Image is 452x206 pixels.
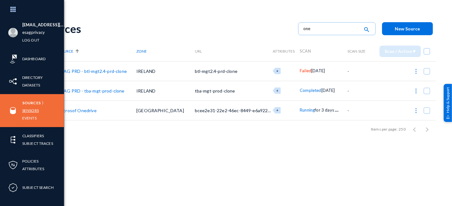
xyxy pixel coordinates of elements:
span: Source [58,49,73,54]
td: [GEOGRAPHIC_DATA] [136,100,195,120]
span: New Source [395,26,420,31]
a: Dashboard [22,55,45,62]
div: Source [58,49,136,54]
a: Subject Search [22,184,54,191]
td: - [347,81,370,100]
span: Failed [300,68,311,73]
mat-icon: search [363,26,371,34]
img: help_support.svg [446,115,450,119]
a: Datasets [22,81,40,89]
span: btl-mgt2.4-prd-clone [195,68,237,74]
div: Help & Support [444,84,452,122]
span: bcee2e31-22e2-46ec-8449-e6a922982362 [195,108,284,113]
a: Microsof Onedrive [58,108,97,113]
span: . [336,105,337,113]
img: icon-inventory.svg [8,77,18,86]
a: Log out [22,36,39,44]
a: Attributes [22,165,44,172]
span: + [276,69,278,73]
li: [EMAIL_ADDRESS][DOMAIN_NAME] [22,21,64,29]
img: icon-more.svg [413,68,419,74]
span: tba-mgt-prod-clone [195,88,235,93]
span: + [276,88,278,93]
a: Policies [22,158,38,165]
span: Completed [300,88,321,93]
a: Sensors [22,107,39,114]
td: IRELAND [136,61,195,81]
div: Sources [42,22,292,35]
div: Zone [136,49,195,54]
span: + [276,108,278,112]
span: Scan Size [347,49,366,54]
img: icon-compliance.svg [8,183,18,192]
span: . [337,105,339,113]
a: ESAG PRD - btl-mgt2.4-prd-clone [58,68,127,74]
td: IRELAND [136,81,195,100]
img: blank-profile-picture.png [8,28,18,37]
span: URL [195,49,202,54]
input: Filter [304,24,360,33]
span: [DATE] [311,68,325,73]
span: . [335,105,336,113]
img: app launcher [3,3,23,16]
a: Sources [22,99,41,106]
button: Next page [421,123,434,136]
button: New Source [382,22,433,35]
a: Directory [22,74,43,81]
img: icon-more.svg [413,107,419,114]
a: Classifiers [22,132,44,139]
span: for 3 days [315,107,334,113]
img: icon-elements.svg [8,135,18,145]
span: Running [300,107,315,113]
img: icon-risk-sonar.svg [8,54,18,64]
div: 250 [399,126,406,132]
img: icon-more.svg [413,88,419,94]
a: Events [22,114,37,122]
td: - [347,100,370,120]
button: Previous page [408,123,421,136]
a: esagprivacy [22,29,45,36]
span: Attributes [273,49,295,54]
a: ESAG PRD - tba-mgt-prod-clone [58,88,125,93]
span: Zone [136,49,147,54]
span: Scan [300,48,311,54]
img: icon-policies.svg [8,160,18,170]
img: icon-sources.svg [8,106,18,115]
span: [DATE] [321,88,335,93]
div: Items per page: [371,126,397,132]
td: - [347,61,370,81]
a: Subject Traces [22,140,53,147]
